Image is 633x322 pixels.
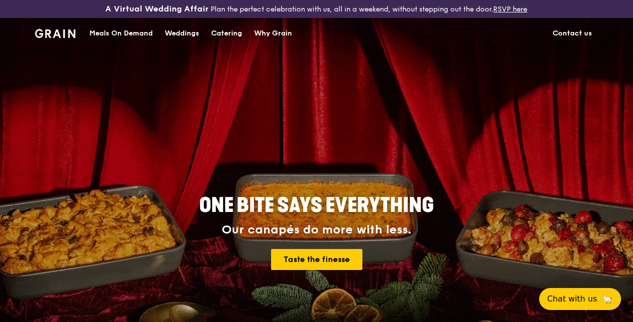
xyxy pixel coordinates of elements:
[271,249,362,270] a: Taste the finesse
[205,18,248,48] a: Catering
[248,18,298,48] a: Why Grain
[199,193,434,217] span: ONE BITE SAYS EVERYTHING
[547,293,597,305] span: Chat with us
[137,223,496,237] div: Our canapés do more with less.
[35,17,75,47] a: GrainGrain
[601,293,613,305] span: 🦙
[35,29,75,38] img: Grain
[539,288,621,310] button: Chat with us🦙
[165,18,199,48] div: Weddings
[105,4,209,14] h3: A Virtual Wedding Affair
[105,4,527,14] div: Plan the perfect celebration with us, all in a weekend, without stepping out the door.
[547,18,598,48] a: Contact us
[493,5,527,13] a: RSVP here
[254,18,292,48] div: Why Grain
[211,18,242,48] div: Catering
[159,18,205,48] a: Weddings
[89,18,153,48] div: Meals On Demand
